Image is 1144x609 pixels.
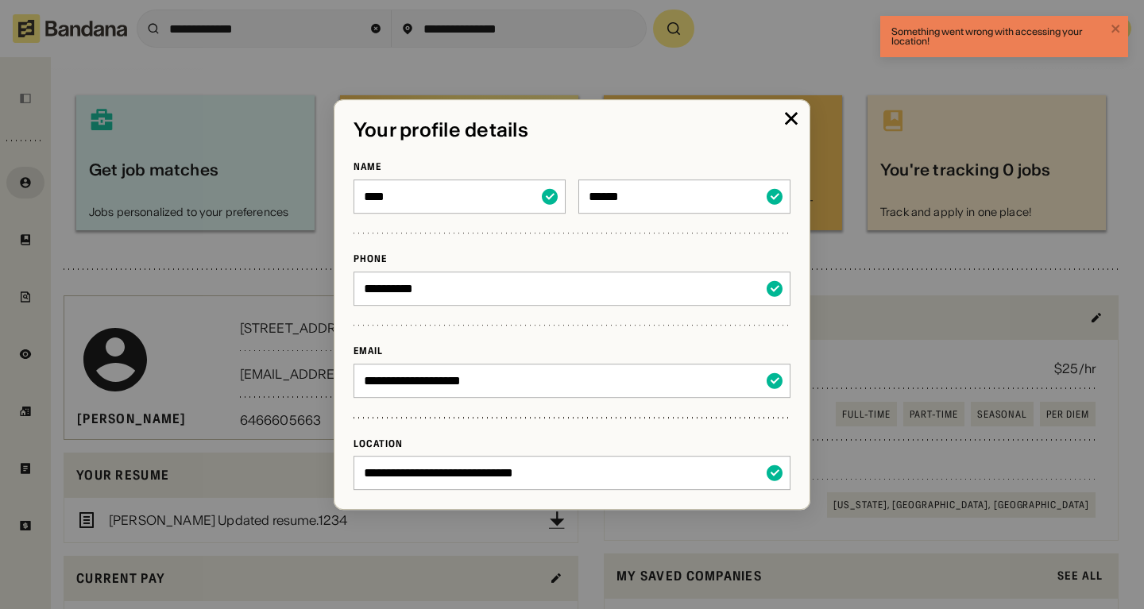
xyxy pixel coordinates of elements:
[354,119,790,142] div: Your profile details
[354,437,790,450] div: Location
[891,27,1106,46] div: Something went wrong with accessing your location!
[354,253,790,266] div: Phone
[354,160,790,173] div: Name
[354,345,790,358] div: Email
[1111,22,1122,37] button: close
